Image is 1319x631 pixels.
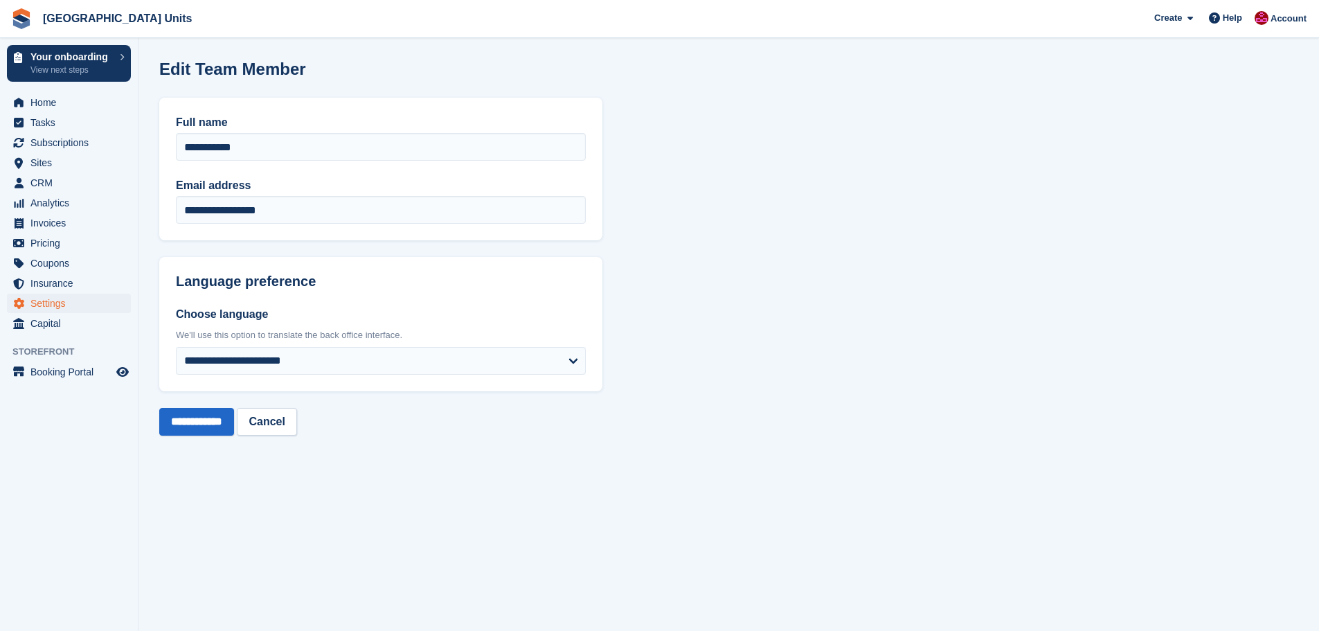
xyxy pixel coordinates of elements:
[30,113,114,132] span: Tasks
[30,52,113,62] p: Your onboarding
[7,233,131,253] a: menu
[7,153,131,172] a: menu
[37,7,197,30] a: [GEOGRAPHIC_DATA] Units
[30,173,114,193] span: CRM
[7,193,131,213] a: menu
[30,193,114,213] span: Analytics
[7,362,131,382] a: menu
[7,274,131,293] a: menu
[30,64,113,76] p: View next steps
[7,113,131,132] a: menu
[30,314,114,333] span: Capital
[1154,11,1182,25] span: Create
[7,93,131,112] a: menu
[114,364,131,380] a: Preview store
[176,328,586,342] div: We'll use this option to translate the back office interface.
[1223,11,1242,25] span: Help
[176,306,586,323] label: Choose language
[176,274,586,290] h2: Language preference
[176,114,586,131] label: Full name
[11,8,32,29] img: stora-icon-8386f47178a22dfd0bd8f6a31ec36ba5ce8667c1dd55bd0f319d3a0aa187defe.svg
[7,173,131,193] a: menu
[7,254,131,273] a: menu
[7,45,131,82] a: Your onboarding View next steps
[30,274,114,293] span: Insurance
[30,233,114,253] span: Pricing
[1271,12,1307,26] span: Account
[159,60,306,78] h1: Edit Team Member
[30,294,114,313] span: Settings
[7,294,131,313] a: menu
[12,345,138,359] span: Storefront
[237,408,296,436] a: Cancel
[7,213,131,233] a: menu
[7,314,131,333] a: menu
[30,254,114,273] span: Coupons
[176,177,586,194] label: Email address
[1255,11,1268,25] img: Jed Peacock
[30,362,114,382] span: Booking Portal
[30,153,114,172] span: Sites
[7,133,131,152] a: menu
[30,133,114,152] span: Subscriptions
[30,93,114,112] span: Home
[30,213,114,233] span: Invoices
